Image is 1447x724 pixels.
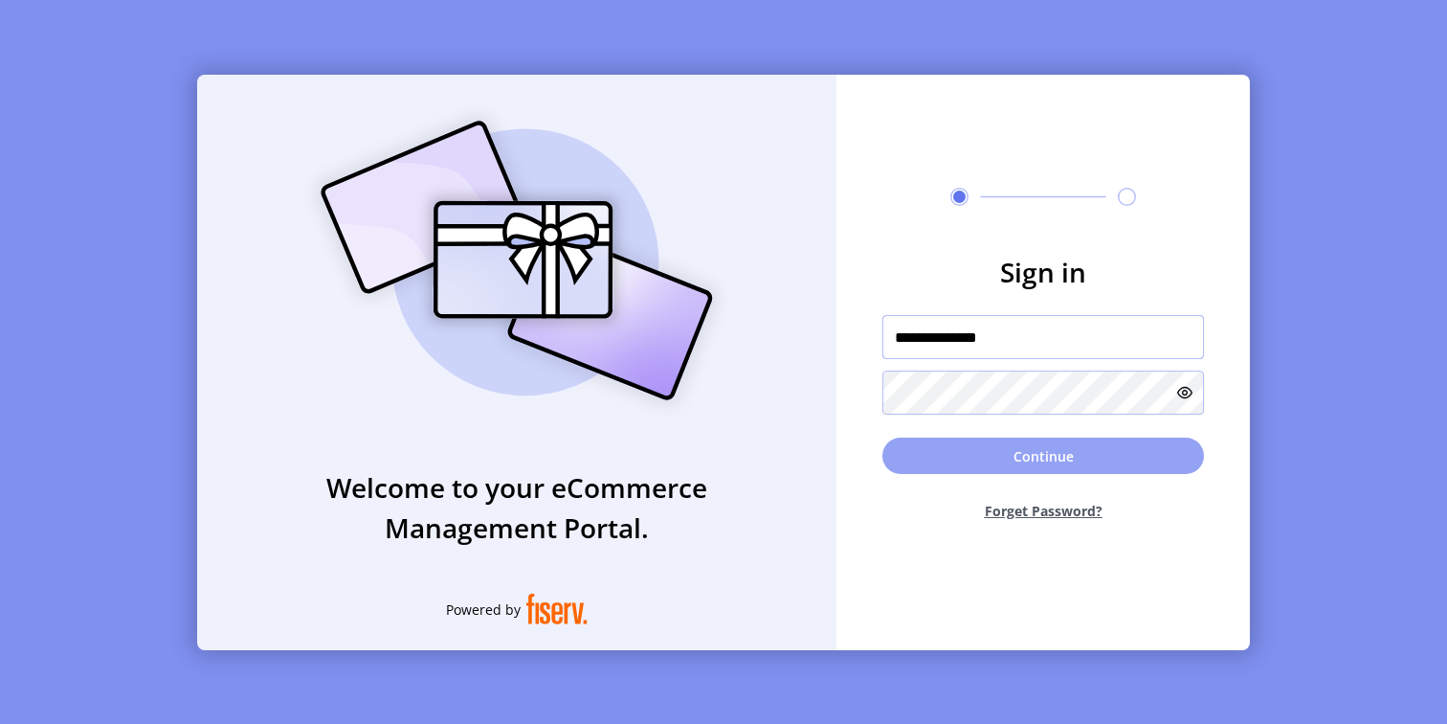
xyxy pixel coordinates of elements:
button: Continue [882,438,1204,474]
h3: Welcome to your eCommerce Management Portal. [197,467,836,548]
img: card_Illustration.svg [292,100,742,421]
button: Forget Password? [882,486,1204,536]
span: Powered by [446,600,521,620]
h3: Sign in [882,252,1204,292]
